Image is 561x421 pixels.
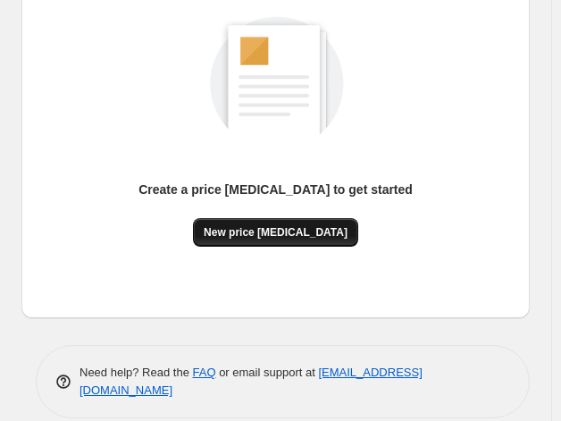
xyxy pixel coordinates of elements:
button: New price [MEDICAL_DATA] [193,218,358,247]
a: FAQ [193,366,216,379]
span: New price [MEDICAL_DATA] [204,225,347,240]
span: or email support at [216,366,319,379]
span: Need help? Read the [80,366,193,379]
p: Create a price [MEDICAL_DATA] to get started [138,181,413,198]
